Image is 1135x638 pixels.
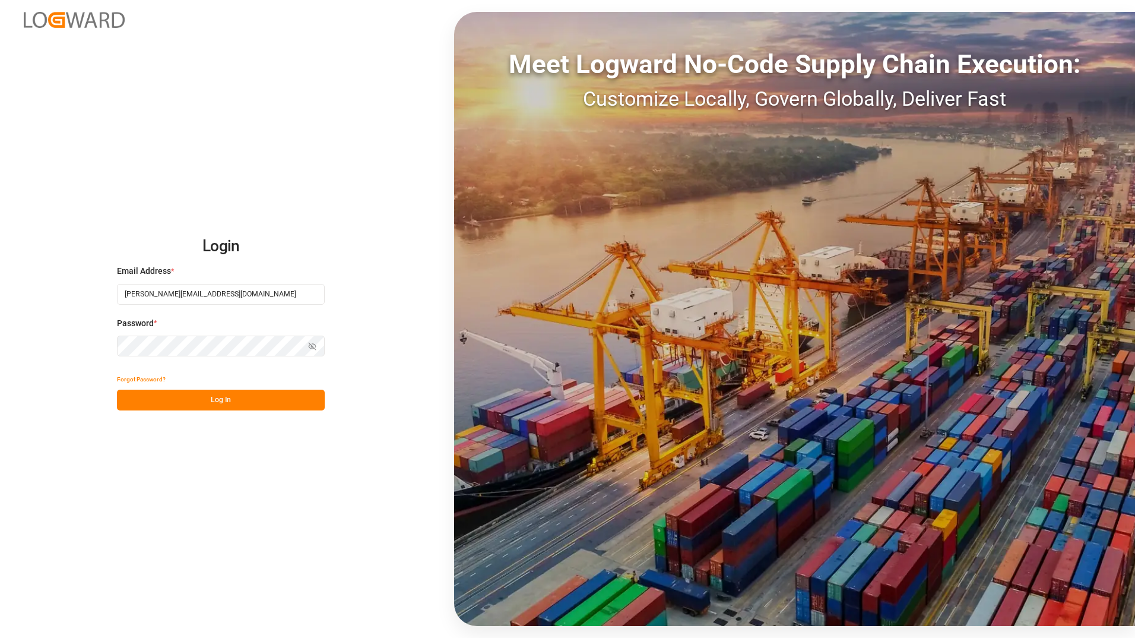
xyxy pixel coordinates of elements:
[117,317,154,330] span: Password
[117,228,325,266] h2: Login
[454,45,1135,84] div: Meet Logward No-Code Supply Chain Execution:
[454,84,1135,114] div: Customize Locally, Govern Globally, Deliver Fast
[117,390,325,410] button: Log In
[117,369,166,390] button: Forgot Password?
[117,284,325,305] input: Enter your email
[117,265,171,277] span: Email Address
[24,12,125,28] img: Logward_new_orange.png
